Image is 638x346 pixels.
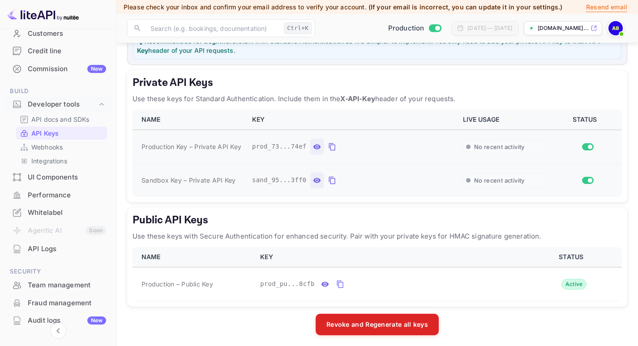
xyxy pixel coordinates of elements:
th: NAME [133,110,247,130]
div: Audit logsNew [5,312,111,329]
p: 💡 Start with Standard Authentication as it's simpler to implement. You only need to add your priv... [137,36,617,55]
button: Collapse navigation [50,323,66,339]
div: UI Components [28,172,106,183]
a: Webhooks [20,142,103,152]
p: Webhooks [31,142,63,152]
p: Use these keys with Secure Authentication for enhanced security. Pair with your private keys for ... [133,231,622,242]
a: CommissionNew [5,60,111,77]
div: Integrations [16,154,107,167]
a: Credit line [5,43,111,59]
div: Whitelabel [28,208,106,218]
th: NAME [133,247,255,267]
div: Credit line [5,43,111,60]
span: (If your email is incorrect, you can update it in your settings.) [368,3,563,11]
div: Performance [5,187,111,204]
span: No recent activity [474,143,525,151]
span: Production – Public Key [141,279,213,289]
span: Build [5,86,111,96]
span: Production [388,23,424,34]
div: Webhooks [16,141,107,154]
div: Developer tools [5,97,111,112]
th: KEY [247,110,458,130]
div: Fraud management [5,295,111,312]
div: [DATE] — [DATE] [467,24,512,32]
th: KEY [255,247,524,267]
p: Use these keys for Standard Authentication. Include them in the header of your requests. [133,94,622,104]
span: Security [5,267,111,277]
span: prod_pu...8cfb [260,279,315,289]
div: New [87,316,106,325]
span: sand_95...3ff0 [252,175,307,185]
strong: Recommended for beginners: [145,37,238,45]
p: Integrations [31,156,67,166]
div: API Logs [28,244,106,254]
div: Credit line [28,46,106,56]
div: UI Components [5,169,111,186]
div: Ctrl+K [284,22,312,34]
div: Team management [5,277,111,294]
table: public api keys table [133,247,622,301]
h5: Public API Keys [133,213,622,227]
a: API Keys [20,128,103,138]
p: [DOMAIN_NAME]... [538,24,589,32]
a: Fraud management [5,295,111,311]
div: Developer tools [28,99,97,110]
span: Please check your inbox and confirm your email address to verify your account. [124,3,367,11]
div: Team management [28,280,106,290]
a: Customers [5,25,111,42]
span: Production Key – Private API Key [141,142,241,151]
img: Ahmed Barahim [608,21,623,35]
table: private api keys table [133,110,622,197]
div: Active [561,279,587,290]
strong: X-API-Key [137,37,603,54]
a: Audit logsNew [5,312,111,329]
div: Fraud management [28,298,106,308]
button: Revoke and Regenerate all keys [316,314,439,335]
p: Resend email [586,2,627,12]
div: Audit logs [28,316,106,326]
strong: X-API-Key [340,94,375,103]
div: API Keys [16,127,107,140]
div: Customers [5,25,111,43]
span: prod_73...74ef [252,142,307,151]
p: API Keys [31,128,59,138]
div: API docs and SDKs [16,113,107,126]
input: Search (e.g. bookings, documentation) [145,19,280,37]
a: Integrations [20,156,103,166]
a: Performance [5,187,111,203]
span: Sandbox Key – Private API Key [141,175,236,185]
div: Performance [28,190,106,201]
a: UI Components [5,169,111,185]
a: Whitelabel [5,204,111,221]
div: CommissionNew [5,60,111,78]
div: Commission [28,64,106,74]
span: No recent activity [474,177,525,184]
div: Customers [28,29,106,39]
a: Team management [5,277,111,293]
th: STATUS [551,110,622,130]
div: Whitelabel [5,204,111,222]
a: API Logs [5,240,111,257]
img: LiteAPI logo [7,7,79,21]
th: STATUS [524,247,622,267]
p: API docs and SDKs [31,115,90,124]
th: LIVE USAGE [458,110,551,130]
h5: Private API Keys [133,76,622,90]
div: New [87,65,106,73]
div: API Logs [5,240,111,258]
a: API docs and SDKs [20,115,103,124]
div: Switch to Sandbox mode [385,23,445,34]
